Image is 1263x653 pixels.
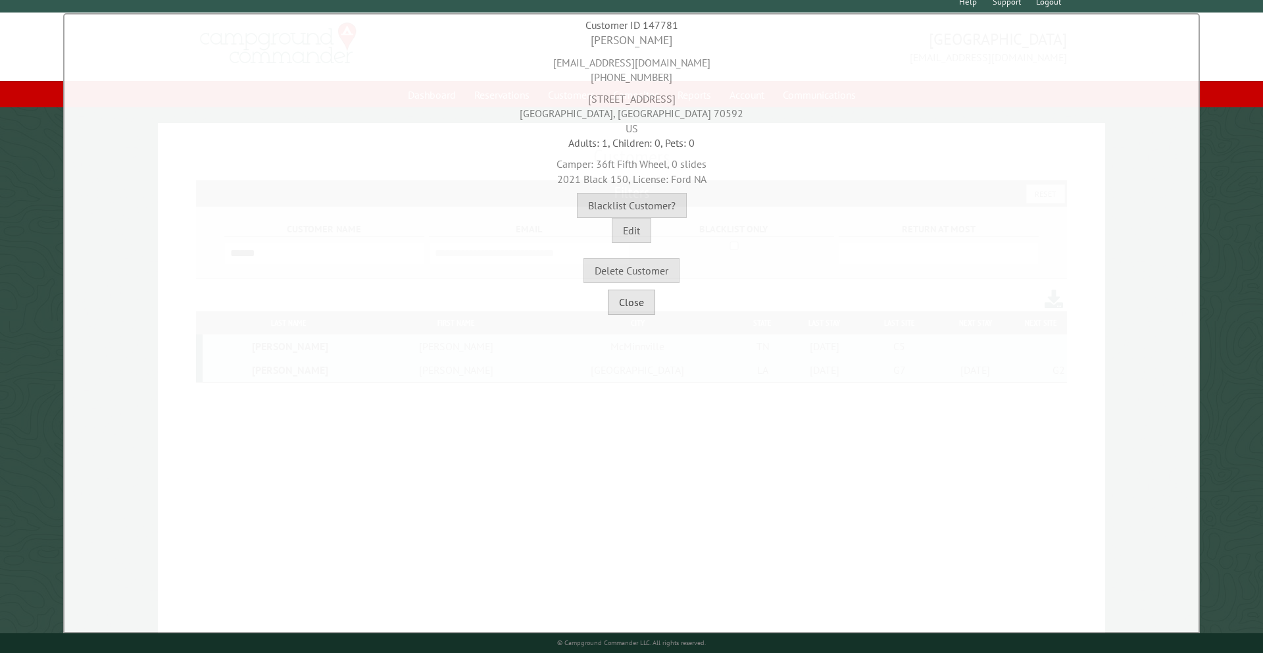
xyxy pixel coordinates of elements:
[68,32,1195,49] div: [PERSON_NAME]
[68,18,1195,32] div: Customer ID 147781
[557,172,706,186] span: 2021 Black 150, License: Ford NA
[557,639,706,647] small: © Campground Commander LLC. All rights reserved.
[583,258,680,283] button: Delete Customer
[68,49,1195,85] div: [EMAIL_ADDRESS][DOMAIN_NAME] [PHONE_NUMBER]
[68,85,1195,136] div: [STREET_ADDRESS] [GEOGRAPHIC_DATA], [GEOGRAPHIC_DATA] 70592 US
[68,136,1195,150] div: Adults: 1, Children: 0, Pets: 0
[68,150,1195,186] div: Camper: 36ft Fifth Wheel, 0 slides
[577,193,687,218] button: Blacklist Customer?
[612,218,651,243] button: Edit
[608,290,655,315] button: Close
